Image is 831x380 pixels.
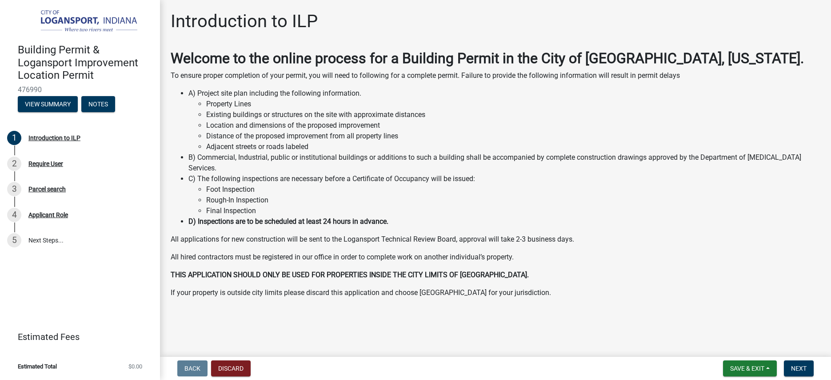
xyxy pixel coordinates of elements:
img: City of Logansport, Indiana [18,9,146,34]
div: Applicant Role [28,212,68,218]
li: Rough-In Inspection [206,195,820,206]
p: To ensure proper completion of your permit, you will need to following for a complete permit. Fai... [171,70,820,81]
p: All hired contractors must be registered in our office in order to complete work on another indiv... [171,252,820,263]
div: 3 [7,182,21,196]
li: Existing buildings or structures on the site with approximate distances [206,109,820,120]
div: 2 [7,157,21,171]
p: All applications for new construction will be sent to the Logansport Technical Review Board, appr... [171,234,820,245]
div: Require User [28,161,63,167]
span: 476990 [18,85,142,94]
li: A) Project site plan including the following information. [188,88,820,152]
span: Back [184,365,200,372]
button: Save & Exit [723,360,777,376]
strong: D) Inspections are to be scheduled at least 24 hours in advance. [188,217,388,226]
button: Discard [211,360,251,376]
span: Estimated Total [18,364,57,369]
li: Distance of the proposed improvement from all property lines [206,131,820,141]
li: Property Lines [206,99,820,109]
div: Parcel search [28,186,66,192]
strong: Welcome to the online process for a Building Permit in the City of [GEOGRAPHIC_DATA], [US_STATE]. [171,50,804,67]
button: View Summary [18,96,78,112]
li: Final Inspection [206,206,820,216]
button: Next [784,360,814,376]
li: B) Commercial, Industrial, public or institutional buildings or additions to such a building shal... [188,152,820,174]
h1: Introduction to ILP [171,11,318,32]
wm-modal-confirm: Summary [18,101,78,108]
div: 5 [7,233,21,247]
li: Adjacent streets or roads labeled [206,141,820,152]
span: Next [791,365,807,372]
h4: Building Permit & Logansport Improvement Location Permit [18,44,153,82]
span: Save & Exit [730,365,764,372]
a: Estimated Fees [7,328,146,346]
li: Foot Inspection [206,184,820,195]
div: 1 [7,131,21,145]
button: Back [177,360,208,376]
li: Location and dimensions of the proposed improvement [206,120,820,131]
button: Notes [81,96,115,112]
li: C) The following inspections are necessary before a Certificate of Occupancy will be issued: [188,174,820,216]
p: If your property is outside city limits please discard this application and choose [GEOGRAPHIC_DA... [171,287,820,298]
div: Introduction to ILP [28,135,80,141]
strong: THIS APPLICATION SHOULD ONLY BE USED FOR PROPERTIES INSIDE THE CITY LIMITS OF [GEOGRAPHIC_DATA]. [171,271,529,279]
span: $0.00 [128,364,142,369]
div: 4 [7,208,21,222]
wm-modal-confirm: Notes [81,101,115,108]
